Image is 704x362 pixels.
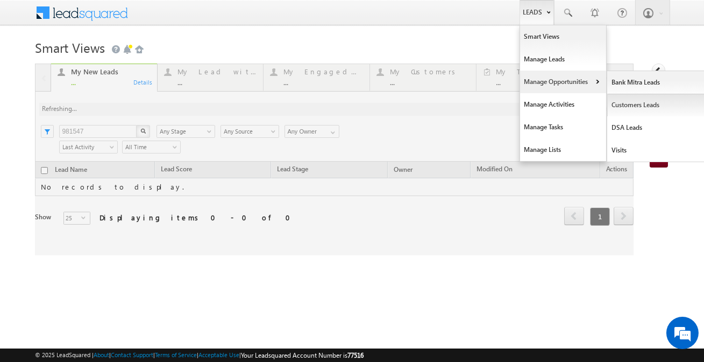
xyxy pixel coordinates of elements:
a: Smart Views [520,25,606,48]
span: © 2025 LeadSquared | | | | | [35,350,364,360]
a: About [94,351,109,358]
span: 77516 [347,351,364,359]
a: Manage Opportunities [520,71,606,93]
a: Acceptable Use [198,351,239,358]
a: Terms of Service [155,351,197,358]
a: Manage Tasks [520,116,606,138]
a: Manage Activities [520,93,606,116]
a: Manage Lists [520,138,606,161]
a: Manage Leads [520,48,606,71]
a: Contact Support [111,351,153,358]
span: Your Leadsquared Account Number is [241,351,364,359]
span: Smart Views [35,39,105,56]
